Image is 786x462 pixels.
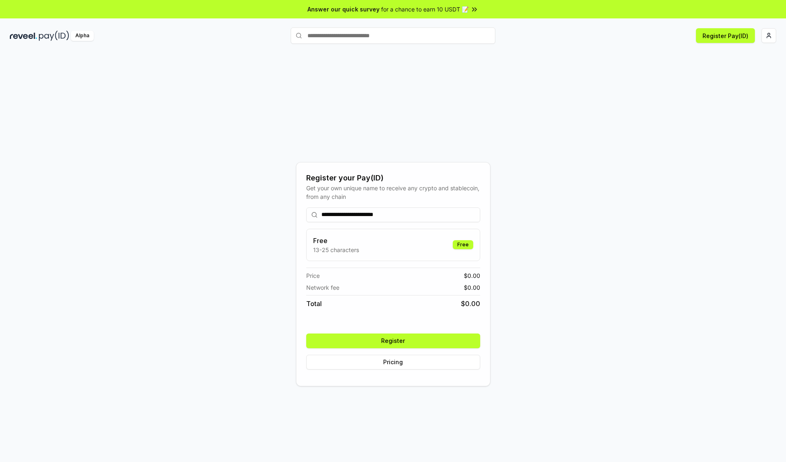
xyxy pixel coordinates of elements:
[39,31,69,41] img: pay_id
[453,240,473,249] div: Free
[306,355,480,370] button: Pricing
[381,5,469,14] span: for a chance to earn 10 USDT 📝
[313,246,359,254] p: 13-25 characters
[306,271,320,280] span: Price
[696,28,755,43] button: Register Pay(ID)
[306,184,480,201] div: Get your own unique name to receive any crypto and stablecoin, from any chain
[306,299,322,309] span: Total
[306,283,339,292] span: Network fee
[313,236,359,246] h3: Free
[464,283,480,292] span: $ 0.00
[71,31,94,41] div: Alpha
[464,271,480,280] span: $ 0.00
[306,172,480,184] div: Register your Pay(ID)
[461,299,480,309] span: $ 0.00
[10,31,37,41] img: reveel_dark
[307,5,379,14] span: Answer our quick survey
[306,334,480,348] button: Register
